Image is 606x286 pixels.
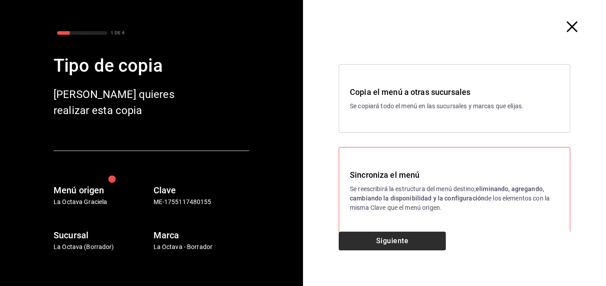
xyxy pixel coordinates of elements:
div: [PERSON_NAME] quieres realizar esta copia [54,86,196,118]
p: La Octava Graciela [54,197,150,207]
p: Se copiará todo el menú en las sucursales y marcas que elijas. [350,102,559,111]
p: La Octava - Borrador [154,242,250,252]
p: La Octava (Borrador) [54,242,150,252]
p: Se reescribirá la estructura del menú destino; de los elementos con la misma Clave que el menú or... [350,184,559,212]
div: Tipo de copia [54,53,249,79]
h3: Sincroniza el menú [350,169,559,181]
h6: Marca [154,228,250,242]
p: ME-1755117480155 [154,197,250,207]
h6: Clave [154,183,250,197]
h6: Menú origen [54,183,150,197]
h6: Sucursal [54,228,150,242]
h3: Copia el menú a otras sucursales [350,86,559,98]
button: Siguiente [339,232,446,250]
div: 1 DE 4 [111,29,125,36]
